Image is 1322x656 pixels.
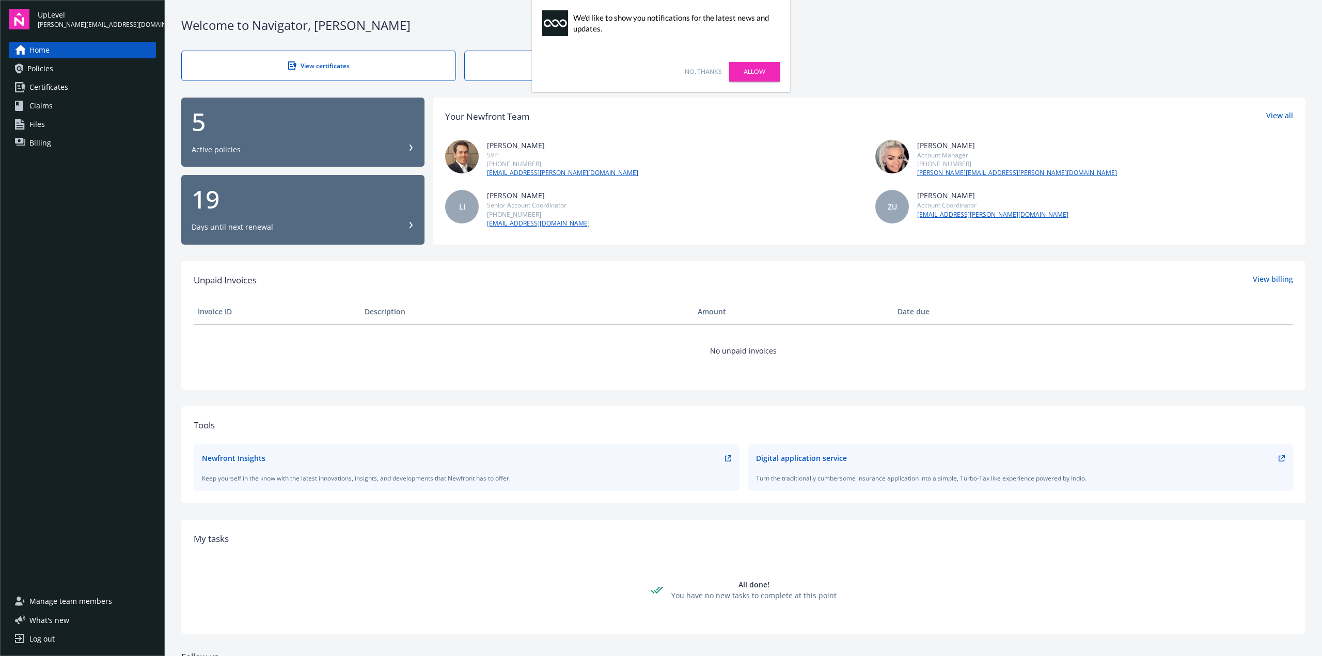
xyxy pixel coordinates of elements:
[917,168,1117,178] a: [PERSON_NAME][EMAIL_ADDRESS][PERSON_NAME][DOMAIN_NAME]
[485,61,718,70] div: Report claims
[694,299,893,324] th: Amount
[9,116,156,133] a: Files
[181,51,456,81] a: View certificates
[9,42,156,58] a: Home
[9,9,29,29] img: navigator-logo.svg
[9,60,156,77] a: Policies
[487,168,638,178] a: [EMAIL_ADDRESS][PERSON_NAME][DOMAIN_NAME]
[464,51,739,81] a: Report claims
[459,201,465,212] span: LI
[685,67,721,76] a: No, thanks
[9,98,156,114] a: Claims
[192,187,414,212] div: 19
[445,140,479,173] img: photo
[487,201,590,210] div: Senior Account Coordinator
[756,474,1285,483] div: Turn the traditionally cumbersome insurance application into a simple, Turbo-Tax like experience ...
[917,151,1117,159] div: Account Manager
[888,201,897,212] span: ZU
[194,532,1293,546] div: My tasks
[9,79,156,95] a: Certificates
[487,190,590,201] div: [PERSON_NAME]
[181,17,1305,34] div: Welcome to Navigator , [PERSON_NAME]
[38,9,156,29] button: UpLevel[PERSON_NAME][EMAIL_ADDRESS][DOMAIN_NAME]
[29,135,51,151] span: Billing
[487,151,638,159] div: SVP
[202,61,435,70] div: View certificates
[192,222,273,232] div: Days until next renewal
[893,299,1060,324] th: Date due
[573,12,775,34] div: We'd like to show you notifications for the latest news and updates.
[917,210,1068,219] a: [EMAIL_ADDRESS][PERSON_NAME][DOMAIN_NAME]
[192,145,241,155] div: Active policies
[192,109,414,134] div: 5
[9,593,156,610] a: Manage team members
[194,299,360,324] th: Invoice ID
[487,210,590,219] div: [PHONE_NUMBER]
[29,116,45,133] span: Files
[202,453,265,463] div: Newfront Insights
[29,42,50,58] span: Home
[1253,274,1293,287] a: View billing
[445,110,530,123] div: Your Newfront Team
[29,593,112,610] span: Manage team members
[729,62,780,82] a: Allow
[29,98,53,114] span: Claims
[360,299,694,324] th: Description
[9,135,156,151] a: Billing
[194,419,1293,432] div: Tools
[181,175,424,245] button: 19Days until next renewal
[487,219,590,228] a: [EMAIL_ADDRESS][DOMAIN_NAME]
[487,159,638,168] div: [PHONE_NUMBER]
[671,579,837,590] div: All done!
[202,474,731,483] div: Keep yourself in the know with the latest innovations, insights, and developments that Newfront h...
[29,615,69,626] span: What ' s new
[875,140,909,173] img: photo
[27,60,53,77] span: Policies
[9,615,86,626] button: What's new
[29,79,68,95] span: Certificates
[917,159,1117,168] div: [PHONE_NUMBER]
[917,190,1068,201] div: [PERSON_NAME]
[181,98,424,167] button: 5Active policies
[487,140,638,151] div: [PERSON_NAME]
[38,9,156,20] span: UpLevel
[917,201,1068,210] div: Account Coordinator
[194,324,1293,377] td: No unpaid invoices
[194,274,257,287] span: Unpaid Invoices
[29,631,55,647] div: Log out
[1266,110,1293,123] a: View all
[756,453,847,463] div: Digital application service
[671,590,837,601] div: You have no new tasks to complete at this point
[38,20,156,29] span: [PERSON_NAME][EMAIL_ADDRESS][DOMAIN_NAME]
[917,140,1117,151] div: [PERSON_NAME]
